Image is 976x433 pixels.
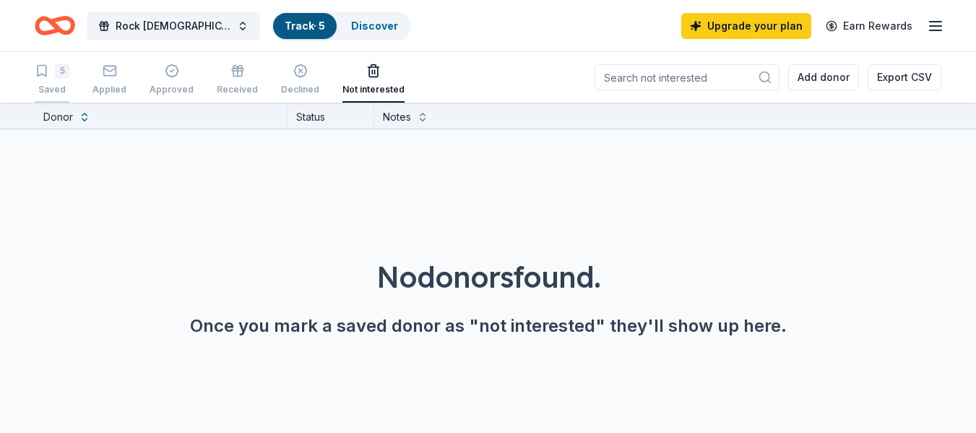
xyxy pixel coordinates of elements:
[35,257,941,297] div: No donors found.
[92,58,126,103] button: Applied
[595,64,779,90] input: Search not interested
[285,20,325,32] a: Track· 5
[43,108,73,126] div: Donor
[681,13,811,39] a: Upgrade your plan
[150,84,194,95] div: Approved
[817,13,921,39] a: Earn Rewards
[92,84,126,95] div: Applied
[150,58,194,103] button: Approved
[868,64,941,90] button: Export CSV
[272,12,411,40] button: Track· 5Discover
[55,64,69,78] div: 5
[35,84,69,95] div: Saved
[281,58,319,103] button: Declined
[788,64,859,90] button: Add donor
[116,17,231,35] span: Rock [DEMOGRAPHIC_DATA] 17th Annual Music Fest
[342,84,405,95] div: Not interested
[87,12,260,40] button: Rock [DEMOGRAPHIC_DATA] 17th Annual Music Fest
[35,9,75,43] a: Home
[351,20,398,32] a: Discover
[383,108,411,126] div: Notes
[35,314,941,338] div: Once you mark a saved donor as "not interested" they'll show up here.
[342,58,405,103] button: Not interested
[281,84,319,95] div: Declined
[217,84,258,95] div: Received
[35,58,69,103] button: 5Saved
[288,103,374,129] div: Status
[217,58,258,103] button: Received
